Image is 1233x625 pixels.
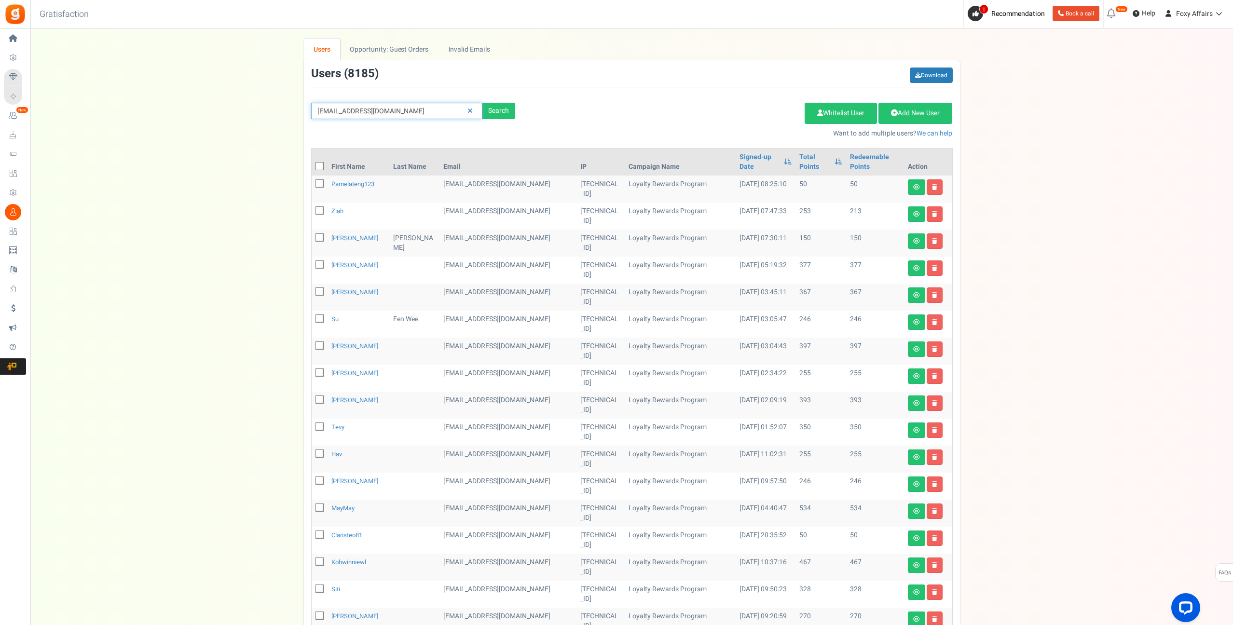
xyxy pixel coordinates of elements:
a: MayMay [331,503,355,513]
td: 50 [795,527,847,554]
i: Delete user [932,238,937,244]
img: Gratisfaction [4,3,26,25]
a: Hav [331,449,342,459]
td: [TECHNICAL_ID] [576,338,625,365]
a: [PERSON_NAME] [331,233,378,243]
td: [TECHNICAL_ID] [576,554,625,581]
td: Loyalty Rewards Program [625,311,736,338]
td: 328 [795,581,847,608]
td: Loyalty Rewards Program [625,446,736,473]
td: Loyalty Rewards Program [625,581,736,608]
td: customer [439,581,576,608]
i: View details [913,184,920,190]
td: 50 [795,176,847,203]
td: Loyalty Rewards Program [625,392,736,419]
a: Su [331,314,339,324]
i: Delete user [932,589,937,595]
td: customer [439,500,576,527]
h3: Gratisfaction [29,5,99,24]
a: Add New User [878,103,952,124]
td: 50 [846,527,904,554]
td: Loyalty Rewards Program [625,257,736,284]
i: Delete user [932,562,937,568]
th: Action [904,149,952,176]
td: Loyalty Rewards Program [625,527,736,554]
td: customer [439,230,576,257]
td: [TECHNICAL_ID] [576,581,625,608]
th: IP [576,149,625,176]
input: Search by email or name [311,103,482,119]
em: New [16,107,28,113]
td: [PERSON_NAME] [389,230,440,257]
td: customer [439,284,576,311]
td: 253 [795,203,847,230]
a: Help [1129,6,1159,21]
td: customer [439,419,576,446]
td: Loyalty Rewards Program [625,365,736,392]
td: 213 [846,203,904,230]
td: 50 [846,176,904,203]
th: Last Name [389,149,440,176]
td: customer [439,446,576,473]
td: [DATE] 02:09:19 [736,392,795,419]
td: [EMAIL_ADDRESS][DOMAIN_NAME] [439,365,576,392]
td: 246 [846,311,904,338]
i: Delete user [932,481,937,487]
td: [DATE] 05:19:32 [736,257,795,284]
td: [TECHNICAL_ID] [576,311,625,338]
span: Help [1139,9,1155,18]
a: [PERSON_NAME] [331,287,378,297]
i: Delete user [932,373,937,379]
td: [TECHNICAL_ID] [576,257,625,284]
td: 328 [846,581,904,608]
i: View details [913,400,920,406]
i: Delete user [932,427,937,433]
td: [TECHNICAL_ID] [576,365,625,392]
i: Delete user [932,292,937,298]
a: [PERSON_NAME] [331,260,378,270]
td: 246 [795,473,847,500]
td: [TECHNICAL_ID] [576,203,625,230]
td: 467 [846,554,904,581]
td: customer [439,554,576,581]
i: View details [913,427,920,433]
i: View details [913,346,920,352]
th: Campaign Name [625,149,736,176]
td: 367 [846,284,904,311]
span: 1 [979,4,988,14]
td: 350 [795,419,847,446]
a: Redeemable Points [850,152,900,172]
i: Delete user [932,616,937,622]
td: 467 [795,554,847,581]
i: Delete user [932,454,937,460]
a: Opportunity: Guest Orders [340,39,438,60]
td: 255 [846,446,904,473]
td: 534 [846,500,904,527]
td: Loyalty Rewards Program [625,230,736,257]
i: Delete user [932,265,937,271]
a: Users [304,39,341,60]
td: [TECHNICAL_ID] [576,176,625,203]
span: Foxy Affairs [1176,9,1213,19]
a: Ziah [331,206,343,216]
td: customer [439,527,576,554]
th: Email [439,149,576,176]
td: [DATE] 11:02:31 [736,446,795,473]
a: Whitelist User [805,103,877,124]
td: Loyalty Rewards Program [625,419,736,446]
a: Download [910,68,953,83]
td: [TECHNICAL_ID] [576,473,625,500]
span: 8185 [348,65,375,82]
a: [PERSON_NAME] [331,368,378,378]
i: Delete user [932,319,937,325]
a: kohwinniewl [331,557,366,567]
i: Delete user [932,535,937,541]
td: 397 [846,338,904,365]
td: [TECHNICAL_ID] [576,500,625,527]
td: [DATE] 04:40:47 [736,500,795,527]
i: Delete user [932,184,937,190]
div: Search [482,103,515,119]
td: 377 [795,257,847,284]
a: Signed-up Date [740,152,779,172]
p: Want to add multiple users? [530,129,953,138]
